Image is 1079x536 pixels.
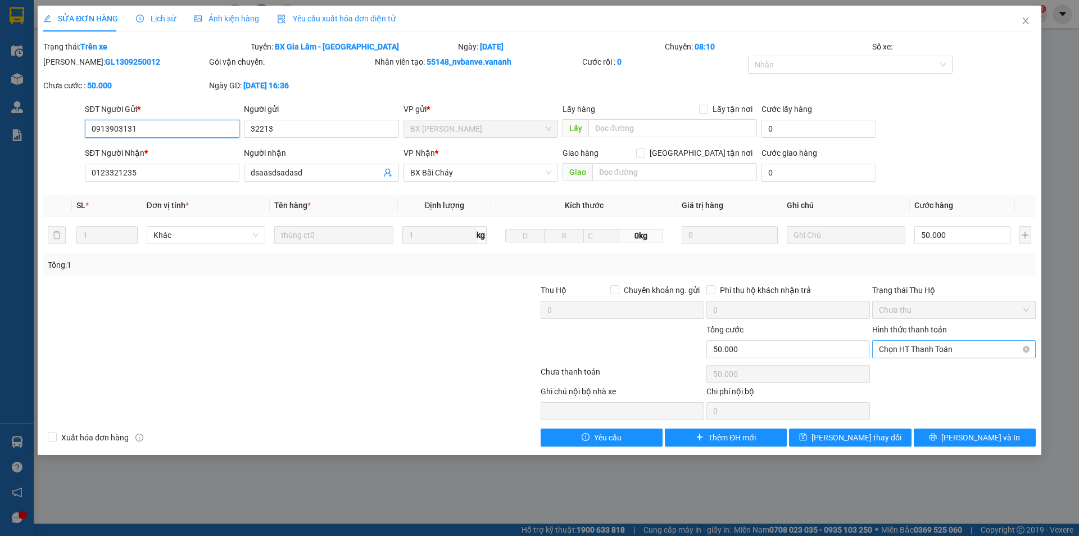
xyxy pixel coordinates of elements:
[914,201,953,210] span: Cước hàng
[664,40,871,53] div: Chuyến:
[48,259,416,271] div: Tổng: 1
[274,226,393,244] input: VD: Bàn, Ghế
[594,431,622,444] span: Yêu cầu
[761,105,812,114] label: Cước lấy hàng
[563,148,599,157] span: Giao hàng
[706,385,870,402] div: Chi phí nội bộ
[274,201,311,210] span: Tên hàng
[872,325,947,334] label: Hình thức thanh toán
[761,164,876,182] input: Cước giao hàng
[480,42,504,51] b: [DATE]
[563,105,595,114] span: Lấy hàng
[787,226,906,244] input: Ghi Chú
[410,164,551,181] span: BX Bãi Cháy
[541,429,663,447] button: exclamation-circleYêu cầu
[135,434,143,442] span: info-circle
[941,431,1020,444] span: [PERSON_NAME] và In
[879,341,1029,358] span: Chọn HT Thanh Toán
[1021,16,1030,25] span: close
[1019,226,1031,244] button: plus
[541,286,566,295] span: Thu Hộ
[275,42,399,51] b: BX Gia Lâm - [GEOGRAPHIC_DATA]
[209,79,373,92] div: Ngày GD:
[544,229,584,242] input: R
[799,433,807,442] span: save
[48,226,66,244] button: delete
[410,120,551,137] span: BX Gia Lâm
[475,226,487,244] span: kg
[583,229,619,242] input: C
[588,119,757,137] input: Dọc đường
[250,40,457,53] div: Tuyến:
[582,56,746,68] div: Cước rồi :
[375,56,580,68] div: Nhân viên tạo:
[427,57,511,66] b: 55148_nvbanve.vananh
[619,284,704,296] span: Chuyển khoản ng. gửi
[194,14,259,23] span: Ảnh kiện hàng
[80,42,107,51] b: Trên xe
[539,366,705,385] div: Chưa thanh toán
[811,431,901,444] span: [PERSON_NAME] thay đổi
[592,163,757,181] input: Dọc đường
[708,103,757,115] span: Lấy tận nơi
[457,40,664,53] div: Ngày:
[243,81,289,90] b: [DATE] 16:36
[85,103,239,115] div: SĐT Người Gửi
[563,163,592,181] span: Giao
[619,229,663,242] span: 0kg
[383,168,392,177] span: user-add
[1023,346,1030,353] span: close-circle
[136,15,144,22] span: clock-circle
[706,325,743,334] span: Tổng cước
[194,15,202,22] span: picture
[696,433,704,442] span: plus
[617,57,622,66] b: 0
[929,433,937,442] span: printer
[782,195,910,217] th: Ghi chú
[505,229,545,242] input: D
[209,56,373,68] div: Gói vận chuyển:
[43,15,51,22] span: edit
[277,14,396,23] span: Yêu cầu xuất hóa đơn điện tử
[665,429,787,447] button: plusThêm ĐH mới
[761,148,817,157] label: Cước giao hàng
[153,227,259,244] span: Khác
[404,148,435,157] span: VP Nhận
[563,119,588,137] span: Lấy
[695,42,715,51] b: 08:10
[42,40,250,53] div: Trạng thái:
[277,15,286,24] img: icon
[43,56,207,68] div: [PERSON_NAME]:
[541,385,704,402] div: Ghi chú nội bộ nhà xe
[244,103,398,115] div: Người gửi
[57,431,133,444] span: Xuất hóa đơn hàng
[645,147,757,159] span: [GEOGRAPHIC_DATA] tận nơi
[914,429,1036,447] button: printer[PERSON_NAME] và In
[404,103,558,115] div: VP gửi
[244,147,398,159] div: Người nhận
[682,226,777,244] input: 0
[565,201,604,210] span: Kích thước
[1010,6,1041,37] button: Close
[87,81,112,90] b: 50.000
[147,201,189,210] span: Đơn vị tính
[43,79,207,92] div: Chưa cước :
[879,301,1029,318] span: Chưa thu
[136,14,176,23] span: Lịch sử
[761,120,876,138] input: Cước lấy hàng
[76,201,85,210] span: SL
[424,201,464,210] span: Định lượng
[872,284,1036,296] div: Trạng thái Thu Hộ
[682,201,723,210] span: Giá trị hàng
[43,14,118,23] span: SỬA ĐƠN HÀNG
[715,284,815,296] span: Phí thu hộ khách nhận trả
[582,433,590,442] span: exclamation-circle
[871,40,1037,53] div: Số xe:
[105,57,160,66] b: GL1309250012
[85,147,239,159] div: SĐT Người Nhận
[708,431,756,444] span: Thêm ĐH mới
[789,429,911,447] button: save[PERSON_NAME] thay đổi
